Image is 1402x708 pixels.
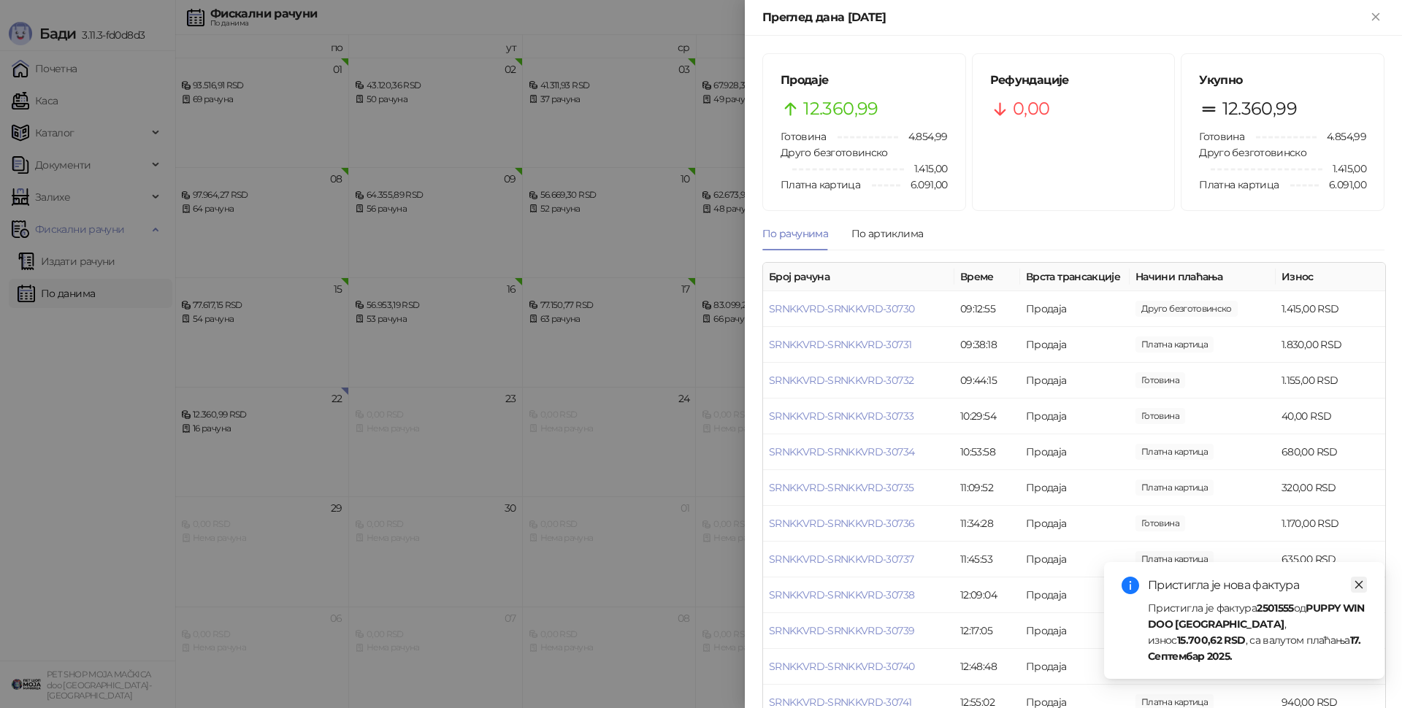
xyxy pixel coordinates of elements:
[1276,542,1385,577] td: 635,00 RSD
[1135,551,1214,567] span: 635,00
[781,178,860,191] span: Платна картица
[1020,506,1130,542] td: Продаја
[900,177,948,193] span: 6.091,00
[954,470,1020,506] td: 11:09:52
[954,363,1020,399] td: 09:44:15
[904,161,948,177] span: 1.415,00
[1367,9,1384,26] button: Close
[769,660,914,673] a: SRNKKVRD-SRNKKVRD-30740
[1135,408,1185,424] span: 40,00
[990,72,1157,89] h5: Рефундације
[954,327,1020,363] td: 09:38:18
[1020,613,1130,649] td: Продаја
[954,291,1020,327] td: 09:12:55
[1148,600,1367,664] div: Пристигла је фактура од , износ , са валутом плаћања
[1276,506,1385,542] td: 1.170,00 RSD
[1130,263,1276,291] th: Начини плаћања
[769,374,913,387] a: SRNKKVRD-SRNKKVRD-30732
[1148,601,1365,631] strong: PUPPY WIN DOO [GEOGRAPHIC_DATA]
[1322,161,1366,177] span: 1.415,00
[1020,649,1130,685] td: Продаја
[954,263,1020,291] th: Време
[1020,434,1130,470] td: Продаја
[851,226,923,242] div: По артиклима
[1276,291,1385,327] td: 1.415,00 RSD
[954,577,1020,613] td: 12:09:04
[1257,601,1294,615] strong: 2501555
[1276,434,1385,470] td: 680,00 RSD
[1135,444,1214,460] span: 680,00
[769,338,911,351] a: SRNKKVRD-SRNKKVRD-30731
[1135,301,1238,317] span: 1.415,00
[1020,327,1130,363] td: Продаја
[1199,130,1244,143] span: Готовина
[1135,480,1214,496] span: 320,00
[1135,515,1185,531] span: 2.200,00
[1177,634,1246,647] strong: 15.700,62 RSD
[954,542,1020,577] td: 11:45:53
[1276,327,1385,363] td: 1.830,00 RSD
[762,226,828,242] div: По рачунима
[1276,363,1385,399] td: 1.155,00 RSD
[769,624,914,637] a: SRNKKVRD-SRNKKVRD-30739
[954,434,1020,470] td: 10:53:58
[1351,577,1367,593] a: Close
[1020,291,1130,327] td: Продаја
[1222,95,1297,123] span: 12.360,99
[763,263,954,291] th: Број рачуна
[781,130,826,143] span: Готовина
[1020,399,1130,434] td: Продаја
[898,128,948,145] span: 4.854,99
[1354,580,1364,590] span: close
[803,95,878,123] span: 12.360,99
[769,517,914,530] a: SRNKKVRD-SRNKKVRD-30736
[769,481,913,494] a: SRNKKVRD-SRNKKVRD-30735
[1020,363,1130,399] td: Продаја
[1135,372,1185,388] span: 1.200,00
[954,613,1020,649] td: 12:17:05
[1122,577,1139,594] span: info-circle
[1276,470,1385,506] td: 320,00 RSD
[1148,634,1361,663] strong: 17. Септембар 2025.
[1148,577,1367,594] div: Пристигла је нова фактура
[762,9,1367,26] div: Преглед дана [DATE]
[1013,95,1049,123] span: 0,00
[1135,336,1214,353] span: 1.830,00
[1020,263,1130,291] th: Врста трансакције
[1020,542,1130,577] td: Продаја
[1317,128,1366,145] span: 4.854,99
[954,506,1020,542] td: 11:34:28
[781,72,948,89] h5: Продаје
[1276,263,1385,291] th: Износ
[954,649,1020,685] td: 12:48:48
[954,399,1020,434] td: 10:29:54
[769,588,914,601] a: SRNKKVRD-SRNKKVRD-30738
[1199,146,1306,159] span: Друго безготовинско
[769,445,914,458] a: SRNKKVRD-SRNKKVRD-30734
[781,146,888,159] span: Друго безготовинско
[1020,470,1130,506] td: Продаја
[1319,177,1366,193] span: 6.091,00
[1199,178,1279,191] span: Платна картица
[1199,72,1366,89] h5: Укупно
[769,553,913,566] a: SRNKKVRD-SRNKKVRD-30737
[769,409,913,423] a: SRNKKVRD-SRNKKVRD-30733
[1276,399,1385,434] td: 40,00 RSD
[1020,577,1130,613] td: Продаја
[769,302,914,315] a: SRNKKVRD-SRNKKVRD-30730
